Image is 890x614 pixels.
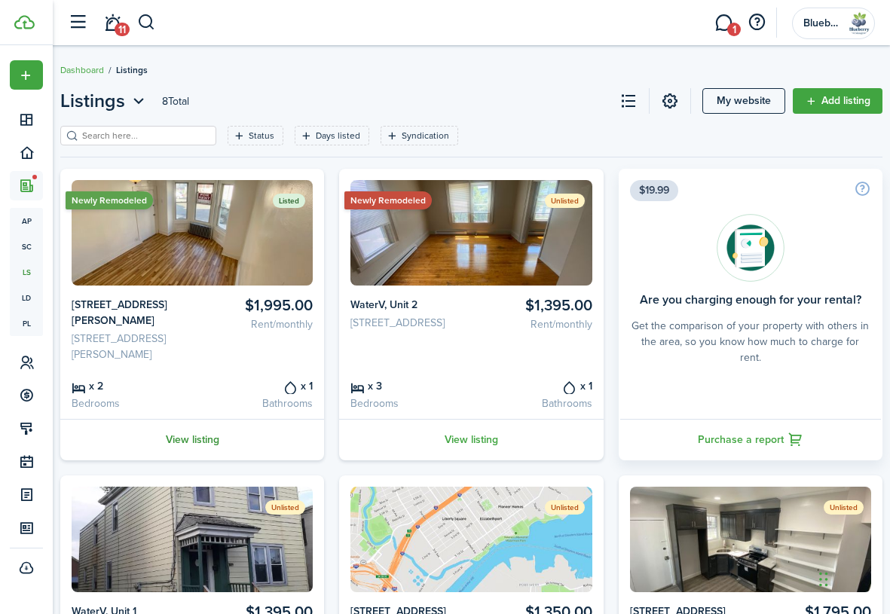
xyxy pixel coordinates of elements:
[630,318,871,365] card-description: Get the comparison of your property with others in the area, so you know how much to charge for r...
[249,129,274,142] filter-tag-label: Status
[793,88,882,114] a: Add listing
[72,396,187,411] card-listing-description: Bedrooms
[545,500,585,515] status: Unlisted
[60,419,324,460] a: View listing
[60,87,148,115] button: Listings
[10,285,43,310] a: ld
[630,487,871,592] img: Listing avatar
[339,419,603,460] a: View listing
[72,180,313,286] img: Listing avatar
[709,4,738,42] a: Messaging
[10,208,43,234] a: ap
[10,234,43,259] a: sc
[60,87,148,115] button: Open menu
[60,87,125,115] span: Listings
[116,63,148,77] span: Listings
[477,396,592,411] card-listing-description: Bathrooms
[72,487,313,592] img: Listing avatar
[350,180,592,286] img: Listing avatar
[630,180,678,201] span: $19.99
[137,10,156,35] button: Search
[63,8,92,37] button: Open sidebar
[198,396,313,411] card-listing-description: Bathrooms
[66,191,153,209] ribbon: Newly Remodeled
[72,331,187,362] card-listing-description: [STREET_ADDRESS][PERSON_NAME]
[115,23,130,36] span: 11
[265,500,305,515] status: Unlisted
[10,60,43,90] button: Open menu
[824,500,864,515] status: Unlisted
[162,93,189,109] header-page-total: 8 Total
[273,194,305,208] status: Listed
[295,126,369,145] filter-tag: Open filter
[381,126,458,145] filter-tag: Open filter
[198,377,313,394] card-listing-title: x 1
[619,419,882,460] a: Purchase a report
[640,293,861,307] card-title: Are you charging enough for your rental?
[14,15,35,29] img: TenantCloud
[10,259,43,285] a: ls
[847,11,871,35] img: Blueberry Asset Management
[727,23,741,36] span: 1
[477,316,592,332] card-listing-description: Rent/monthly
[744,10,769,35] button: Open resource center
[60,63,104,77] a: Dashboard
[545,194,585,208] status: Unlisted
[350,315,466,331] card-listing-description: [STREET_ADDRESS]
[72,297,187,328] card-listing-title: [STREET_ADDRESS][PERSON_NAME]
[815,542,890,614] iframe: Chat Widget
[350,487,592,592] img: Listing avatar
[72,377,187,394] card-listing-title: x 2
[198,297,313,314] card-listing-title: $1,995.00
[316,129,360,142] filter-tag-label: Days listed
[350,396,466,411] card-listing-description: Bedrooms
[717,214,784,282] img: Rentability report avatar
[402,129,449,142] filter-tag-label: Syndication
[10,310,43,336] a: pl
[350,377,466,394] card-listing-title: x 3
[702,88,785,114] a: My website
[819,557,828,602] div: Drag
[350,297,466,313] card-listing-title: WaterV, Unit 2
[198,316,313,332] card-listing-description: Rent/monthly
[78,129,211,143] input: Search here...
[228,126,283,145] filter-tag: Open filter
[477,377,592,394] card-listing-title: x 1
[344,191,432,209] ribbon: Newly Remodeled
[477,297,592,314] card-listing-title: $1,395.00
[803,18,841,29] span: Blueberry Asset Management
[98,4,127,42] a: Notifications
